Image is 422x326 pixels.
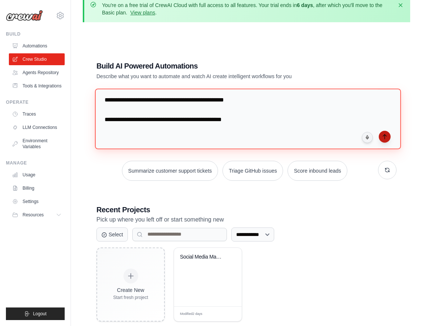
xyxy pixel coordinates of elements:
[180,254,225,260] div: Social Media Management Automation
[9,67,65,79] a: Agents Repository
[224,311,231,317] span: Edit
[113,295,148,300] div: Start fresh project
[6,10,43,21] img: Logo
[96,73,345,80] p: Describe what you want to automate and watch AI create intelligent workflows for you
[113,286,148,294] div: Create New
[33,311,47,317] span: Logout
[122,161,218,181] button: Summarize customer support tickets
[6,31,65,37] div: Build
[23,212,44,218] span: Resources
[287,161,347,181] button: Score inbound leads
[9,40,65,52] a: Automations
[362,132,373,143] button: Click to speak your automation idea
[6,307,65,320] button: Logout
[96,227,128,242] button: Select
[9,209,65,221] button: Resources
[9,53,65,65] a: Crew Studio
[180,312,203,317] span: Modified 2 days
[378,161,397,179] button: Get new suggestions
[96,215,397,224] p: Pick up where you left off or start something new
[9,80,65,92] a: Tools & Integrations
[6,160,65,166] div: Manage
[9,196,65,207] a: Settings
[297,2,313,8] strong: 6 days
[102,1,392,16] p: You're on a free trial of CrewAI Cloud with full access to all features. Your trial ends in , aft...
[9,135,65,153] a: Environment Variables
[222,161,283,181] button: Triage GitHub issues
[9,122,65,133] a: LLM Connections
[96,204,397,215] h3: Recent Projects
[9,108,65,120] a: Traces
[130,10,155,16] a: View plans
[6,99,65,105] div: Operate
[9,182,65,194] a: Billing
[9,169,65,181] a: Usage
[96,61,345,71] h1: Build AI Powered Automations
